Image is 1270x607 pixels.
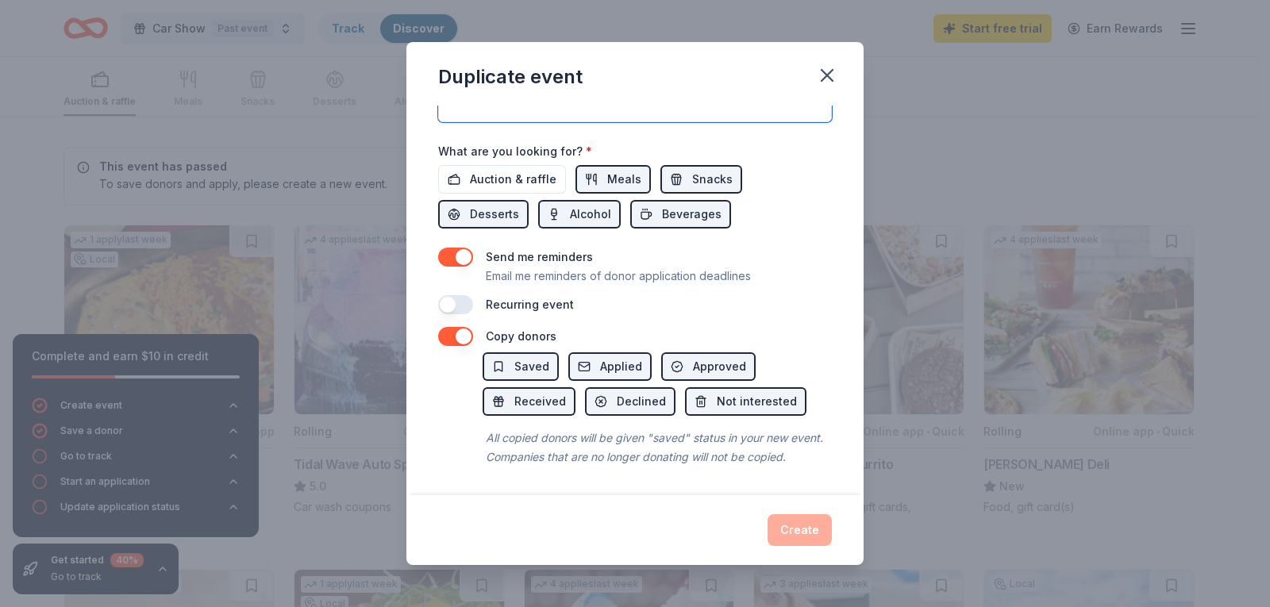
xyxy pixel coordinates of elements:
[438,64,583,90] div: Duplicate event
[617,392,666,411] span: Declined
[514,357,549,376] span: Saved
[438,200,529,229] button: Desserts
[483,387,575,416] button: Received
[662,205,722,224] span: Beverages
[570,205,611,224] span: Alcohol
[483,425,832,470] div: All copied donors will be given "saved" status in your new event. Companies that are no longer do...
[470,170,556,189] span: Auction & raffle
[438,144,592,159] label: What are you looking for?
[630,200,731,229] button: Beverages
[538,200,621,229] button: Alcohol
[692,170,733,189] span: Snacks
[660,165,742,194] button: Snacks
[486,298,574,311] label: Recurring event
[483,352,559,381] button: Saved
[661,352,756,381] button: Approved
[486,250,593,263] label: Send me reminders
[600,357,642,376] span: Applied
[470,205,519,224] span: Desserts
[685,387,806,416] button: Not interested
[717,392,797,411] span: Not interested
[568,352,652,381] button: Applied
[585,387,675,416] button: Declined
[486,329,556,343] label: Copy donors
[693,357,746,376] span: Approved
[575,165,651,194] button: Meals
[486,267,751,286] p: Email me reminders of donor application deadlines
[514,392,566,411] span: Received
[438,165,566,194] button: Auction & raffle
[607,170,641,189] span: Meals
